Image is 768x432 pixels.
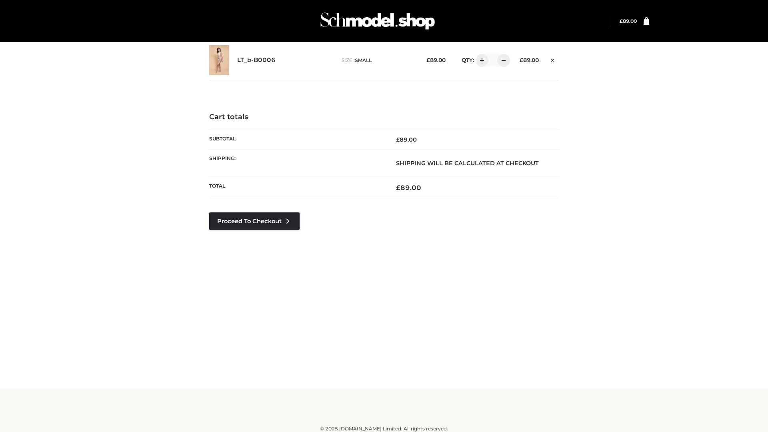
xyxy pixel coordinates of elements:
[396,184,400,192] span: £
[209,212,300,230] a: Proceed to Checkout
[620,18,637,24] bdi: 89.00
[547,54,559,64] a: Remove this item
[209,149,384,177] th: Shipping:
[426,57,430,63] span: £
[209,45,229,75] img: LT_b-B0006 - SMALL
[209,113,559,122] h4: Cart totals
[426,57,446,63] bdi: 89.00
[396,160,539,167] strong: Shipping will be calculated at checkout
[355,57,372,63] span: SMALL
[396,136,400,143] span: £
[620,18,623,24] span: £
[237,56,276,64] a: LT_b-B0006
[318,5,438,37] img: Schmodel Admin 964
[520,57,539,63] bdi: 89.00
[620,18,637,24] a: £89.00
[454,54,507,67] div: QTY:
[520,57,523,63] span: £
[342,57,414,64] p: size :
[209,177,384,198] th: Total
[396,136,417,143] bdi: 89.00
[209,130,384,149] th: Subtotal
[396,184,421,192] bdi: 89.00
